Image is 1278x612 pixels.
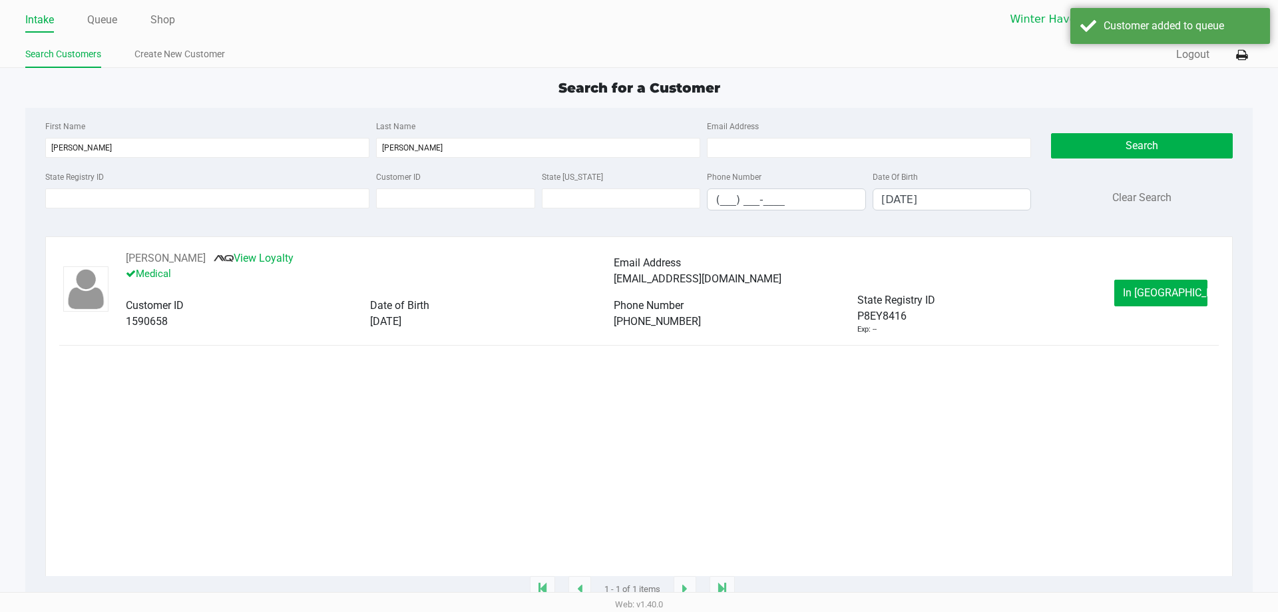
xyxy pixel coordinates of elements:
[674,576,696,603] app-submit-button: Next
[150,11,175,29] a: Shop
[370,299,429,312] span: Date of Birth
[707,171,761,183] label: Phone Number
[530,576,555,603] app-submit-button: Move to first page
[604,583,660,596] span: 1 - 1 of 1 items
[614,299,684,312] span: Phone Number
[1114,280,1207,306] button: In [GEOGRAPHIC_DATA]
[1123,286,1235,299] span: In [GEOGRAPHIC_DATA]
[614,315,701,328] span: [PHONE_NUMBER]
[558,80,720,96] span: Search for a Customer
[214,252,294,264] a: View Loyalty
[707,121,759,133] label: Email Address
[568,576,591,603] app-submit-button: Previous
[25,11,54,29] a: Intake
[45,121,85,133] label: First Name
[1051,133,1232,158] button: Search
[873,189,1031,210] input: Format: MM/DD/YYYY
[87,11,117,29] a: Queue
[1104,18,1260,34] div: Customer added to queue
[126,266,613,282] p: Medical
[1112,190,1171,206] button: Clear Search
[1176,47,1209,63] button: Logout
[126,315,168,328] span: 1590658
[126,299,184,312] span: Customer ID
[376,171,421,183] label: Customer ID
[615,599,663,609] span: Web: v1.40.0
[873,188,1032,210] kendo-maskedtextbox: Format: MM/DD/YYYY
[857,324,877,336] div: Exp: --
[708,189,865,210] input: Format: (999) 999-9999
[857,294,935,306] span: State Registry ID
[614,256,681,269] span: Email Address
[1010,11,1140,27] span: Winter Haven WC
[542,171,603,183] label: State [US_STATE]
[614,272,781,285] span: [EMAIL_ADDRESS][DOMAIN_NAME]
[45,171,104,183] label: State Registry ID
[25,46,101,63] a: Search Customers
[376,121,415,133] label: Last Name
[710,576,735,603] app-submit-button: Move to last page
[370,315,401,328] span: [DATE]
[857,308,907,324] span: P8EY8416
[126,250,206,266] button: See customer info
[134,46,225,63] a: Create New Customer
[707,188,866,210] kendo-maskedtextbox: Format: (999) 999-9999
[873,171,918,183] label: Date Of Birth
[1148,7,1168,31] button: Select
